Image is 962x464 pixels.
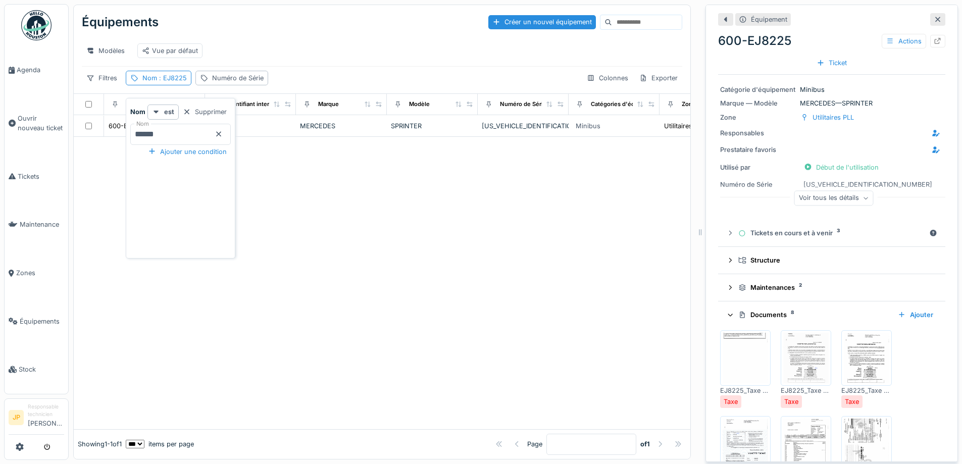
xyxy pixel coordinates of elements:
div: EJ8225_Taxe 600 - 19042026.pdf [781,386,831,395]
span: Stock [19,365,64,374]
span: : EJ8225 [157,74,187,82]
div: MERCEDES — SPRINTER [720,98,943,108]
div: Minibus [576,121,600,131]
div: Marque [318,100,339,109]
div: Numéro de Série [720,180,796,189]
div: Maintenances [738,283,933,292]
div: Zone [682,100,696,109]
img: Badge_color-CXgf-gQk.svg [21,10,52,40]
summary: Structure [722,251,941,270]
span: Maintenance [20,220,64,229]
div: Ticket [813,56,851,70]
div: Structure [738,255,933,265]
label: Nom [134,120,151,128]
span: Agenda [17,65,64,75]
div: Équipements [82,9,159,35]
div: Documents [738,310,890,320]
div: 600 [209,121,292,131]
strong: of 1 [640,439,650,449]
img: 2tzq0smtxb54c704fllk48wro83q [783,333,829,383]
div: Prestataire favoris [720,145,796,154]
div: MERCEDES [300,121,383,131]
div: Numéro de Série [500,100,546,109]
div: 600-EJ8225 [718,32,945,50]
div: Vue par défaut [142,46,198,56]
strong: Nom [130,107,145,117]
div: Taxe [845,397,859,406]
li: [PERSON_NAME] [28,403,64,432]
summary: Maintenances2 [722,278,941,297]
div: Utilitaires PLL [664,121,705,131]
div: Tickets en cours et à venir [738,228,925,238]
div: Zone [720,113,796,122]
div: Marque — Modèle [720,98,796,108]
div: Nom [142,73,187,83]
div: Utilitaires PLL [813,113,854,122]
div: Catégories d'équipement [591,100,661,109]
div: Responsables [720,128,796,138]
div: Actions [882,34,926,48]
div: Modèles [82,43,129,58]
div: Taxe [784,397,798,406]
div: [US_VEHICLE_IDENTIFICATION_NUMBER] [482,121,565,131]
div: Ajouter [894,308,937,322]
div: Début de l'utilisation [800,161,883,174]
div: Colonnes [582,71,633,85]
summary: Documents8Ajouter [722,305,941,324]
span: Équipements [20,317,64,326]
div: Créer un nouvel équipement [488,15,596,29]
div: Taxe [724,397,738,406]
span: Tickets [18,172,64,181]
div: Responsable technicien [28,403,64,419]
div: SPRINTER [391,121,474,131]
summary: Tickets en cours et à venir3 [722,224,941,243]
div: Équipement [751,15,787,24]
div: EJ8225_Taxe provisoire 600.pdf [720,386,771,395]
div: Utilisé par [720,163,796,172]
div: Voir tous les détails [794,191,874,205]
div: Supprimer [179,105,231,119]
img: hwpvn3ebjdy52uhh5mtlxu7iiyap [723,333,768,383]
div: Showing 1 - 1 of 1 [78,439,122,449]
div: 600-EJ8225 [109,121,147,131]
div: Page [527,439,542,449]
div: [US_VEHICLE_IDENTIFICATION_NUMBER] [803,180,932,189]
span: Ouvrir nouveau ticket [18,114,64,133]
strong: est [164,107,174,117]
div: Exporter [635,71,682,85]
div: Identifiant interne [227,100,276,109]
div: Ajouter une condition [144,145,231,159]
div: Filtres [82,71,122,85]
div: Catégorie d'équipement [720,85,796,94]
div: Minibus [720,85,943,94]
div: items per page [126,439,194,449]
div: EJ8225_Taxe 600 - 19042025.pdf [841,386,892,395]
img: yknddo6usse96eh5neu71takgp3l [844,333,889,383]
div: Modèle [409,100,430,109]
span: Zones [16,268,64,278]
div: Numéro de Série [212,73,264,83]
li: JP [9,410,24,425]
